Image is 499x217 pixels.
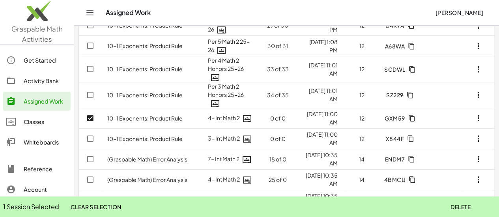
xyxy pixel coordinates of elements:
[259,82,296,108] td: 34 of 35
[64,200,128,214] button: Clear Selection
[380,88,419,102] button: SZ229
[3,133,71,152] a: Whiteboards
[296,190,344,210] td: [DATE] 10:35 AM
[11,24,63,43] span: Graspable Math Activities
[385,135,404,142] span: X844F
[24,164,67,174] div: Reference
[379,193,419,207] button: RU3LZ
[202,128,259,149] td: 3- Int Math 2
[344,128,371,149] td: 12
[84,6,96,19] button: Toggle navigation
[202,108,259,128] td: 4- Int Math 2
[24,56,67,65] div: Get Started
[259,56,296,82] td: 33 of 33
[296,36,344,56] td: [DATE] 1:08 PM
[344,169,371,190] td: 14
[202,149,259,169] td: 7- Int Math 2
[3,112,71,131] a: Classes
[24,96,67,106] div: Assigned Work
[202,82,259,108] td: Per 3 Math 2 Honors 25-26
[107,91,183,98] a: 10-1 Exponents: Product Rule
[70,203,121,210] span: Clear Selection
[24,185,67,194] div: Account
[384,176,406,183] span: 4BMCU
[296,169,344,190] td: [DATE] 10:35 AM
[3,51,71,70] a: Get Started
[378,152,420,166] button: ENDM7
[3,71,71,90] a: Activity Bank
[107,156,187,163] a: (Graspable Math) Error Analysis
[344,82,371,108] td: 12
[259,190,296,210] td: 23 of 0
[435,9,483,16] span: [PERSON_NAME]
[344,108,371,128] td: 12
[296,108,344,128] td: [DATE] 11:00 AM
[385,43,405,50] span: A68WA
[202,36,259,56] td: Per 5 Math 2 25-26
[344,149,371,169] td: 14
[107,42,183,49] a: 10-1 Exponents: Product Rule
[107,65,183,72] a: 10-1 Exponents: Product Rule
[384,66,406,73] span: SCDWL
[107,115,183,122] a: 10-1 Exponents: Product Rule
[107,135,183,142] a: 10-1 Exponents: Product Rule
[385,115,405,122] span: GXM59
[386,91,404,98] span: SZ229
[259,108,296,128] td: 0 of 0
[202,56,259,82] td: Per 4 Math 2 Honors 25-26
[378,39,420,53] button: A68WA
[296,56,344,82] td: [DATE] 11:01 AM
[296,128,344,149] td: [DATE] 11:00 AM
[3,92,71,111] a: Assigned Work
[344,56,371,82] td: 12
[444,200,477,214] button: Delete
[259,169,296,190] td: 25 of 0
[344,190,371,210] td: 14
[296,82,344,108] td: [DATE] 11:01 AM
[3,202,59,211] span: 1 Session Selected
[296,149,344,169] td: [DATE] 10:35 AM
[107,176,187,183] a: (Graspable Math) Error Analysis
[378,62,421,76] button: SCDWL
[344,36,371,56] td: 12
[24,117,67,126] div: Classes
[24,137,67,147] div: Whiteboards
[3,160,71,178] a: Reference
[202,169,259,190] td: 4- Int Math 2
[378,172,421,187] button: 4BMCU
[378,111,420,125] button: GXM59
[450,203,471,210] span: Delete
[24,76,67,85] div: Activity Bank
[259,149,296,169] td: 18 of 0
[379,132,419,146] button: X844F
[259,36,296,56] td: 30 of 31
[385,156,405,163] span: ENDM7
[3,180,71,199] a: Account
[429,6,490,20] button: [PERSON_NAME]
[202,190,259,210] td: 3- Int Math 2
[259,128,296,149] td: 0 of 0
